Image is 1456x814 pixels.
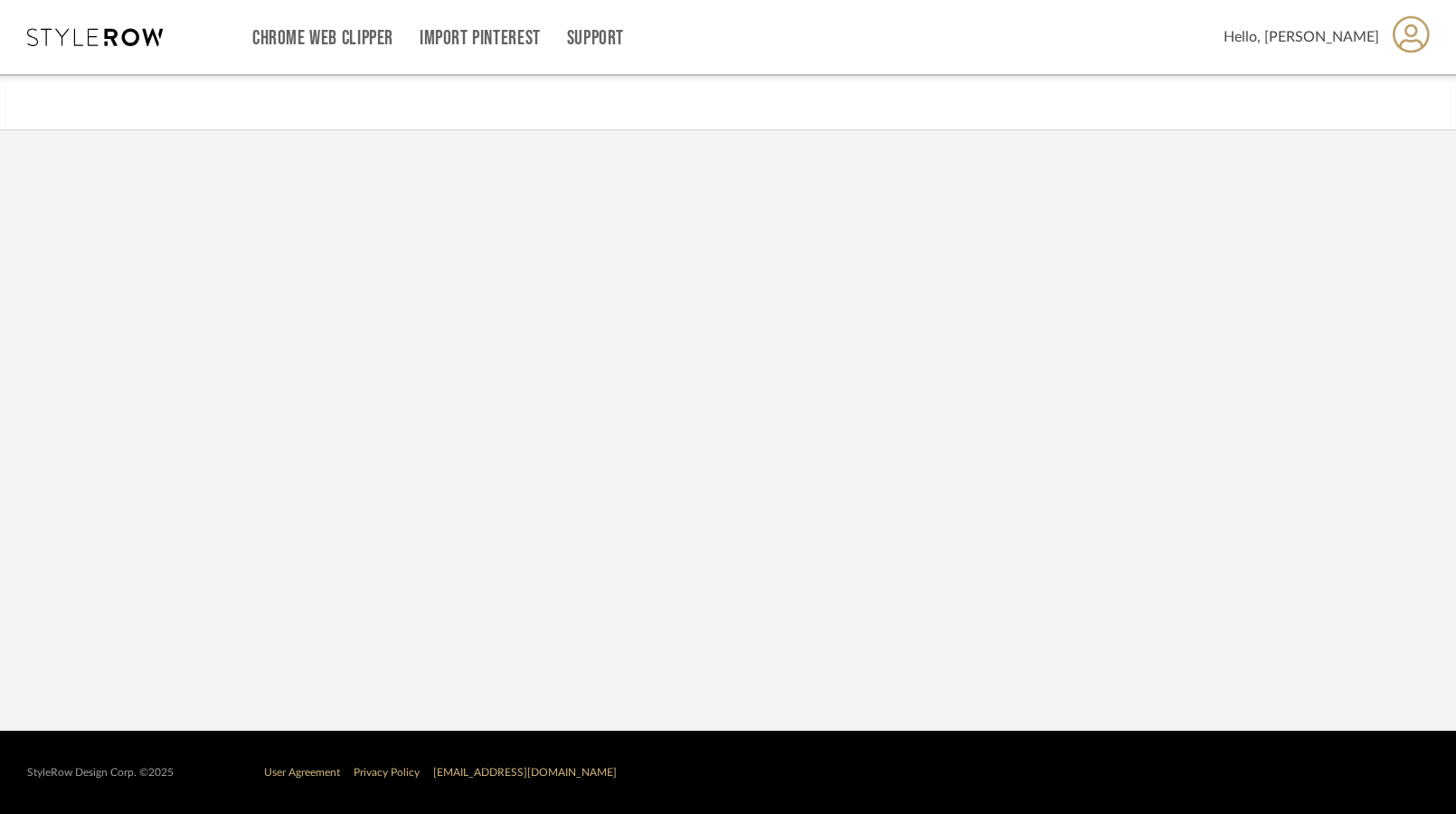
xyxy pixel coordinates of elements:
[264,767,340,778] a: User Agreement
[433,767,617,778] a: [EMAIL_ADDRESS][DOMAIN_NAME]
[27,766,174,780] div: StyleRow Design Corp. ©2025
[354,767,420,778] a: Privacy Policy
[567,31,624,46] a: Support
[252,31,393,46] a: Chrome Web Clipper
[1224,26,1379,48] span: Hello, [PERSON_NAME]
[420,31,541,46] a: Import Pinterest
